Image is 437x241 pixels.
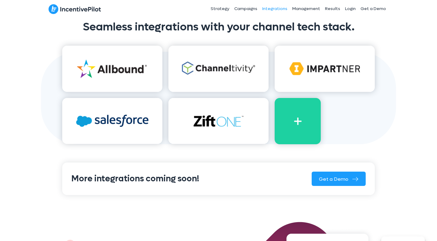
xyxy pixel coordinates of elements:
span: Seamless integrations with your channel tech stack. [83,20,354,34]
img: more [275,98,321,144]
img: allbound [62,46,162,92]
a: Strategy [208,1,232,16]
a: Results [323,1,343,16]
a: Campaigns [232,1,260,16]
img: channeltivity [168,46,269,92]
nav: Header Menu [166,1,388,16]
span: More integrations coming soon! [71,173,199,184]
a: Get a Demo [358,1,388,16]
span: Get a Demo [319,176,348,182]
img: IncentivePilot [49,4,101,14]
img: ziftone [168,98,269,144]
a: Get a Demo [312,172,366,186]
img: impartner [275,46,375,92]
a: Integrations [260,1,290,16]
a: Login [343,1,358,16]
img: salesforce [62,98,162,144]
a: Management [290,1,323,16]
